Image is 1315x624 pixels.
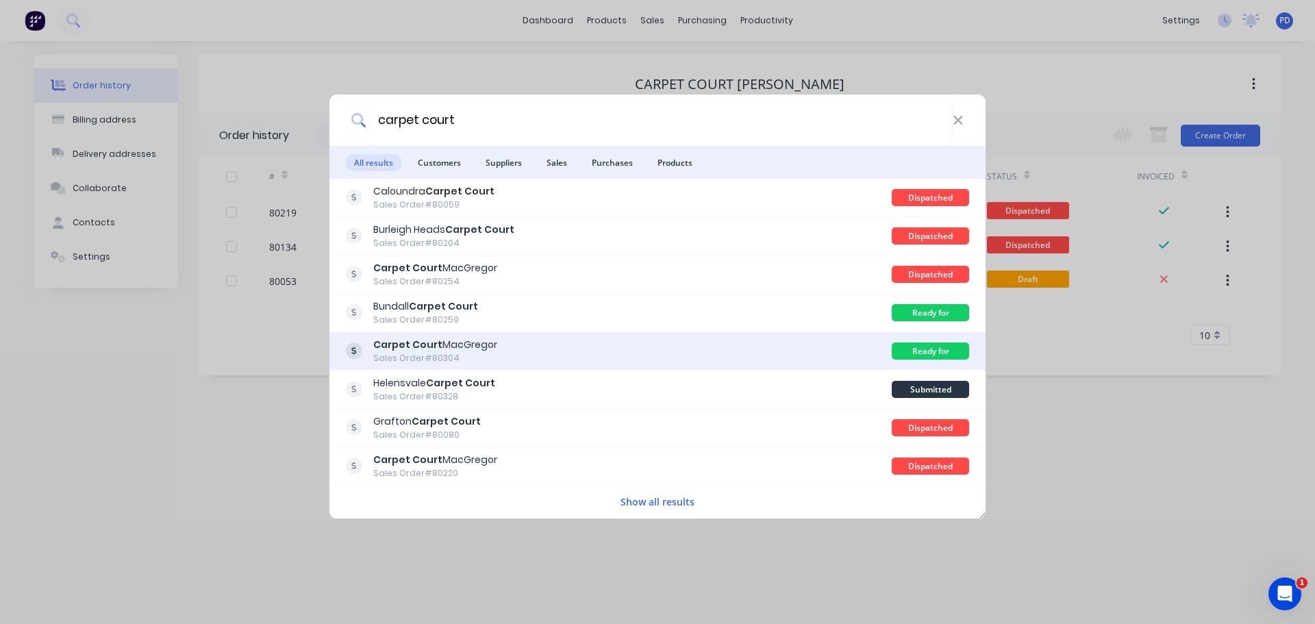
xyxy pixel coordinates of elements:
iframe: Intercom live chat [1268,577,1301,610]
b: Carpet Court [445,223,514,236]
div: Dispatched [892,189,969,206]
div: Bundall [373,299,478,314]
div: Sales Order #80059 [373,199,494,211]
div: Grafton [373,414,481,429]
span: Purchases [584,154,641,171]
div: Sales Order #80254 [373,275,497,288]
span: Suppliers [477,154,530,171]
div: Burleigh Heads [373,223,514,237]
div: Ready for Collection [892,304,969,321]
div: Dispatched [892,227,969,245]
b: Carpet Court [412,414,481,428]
b: Carpet Court [373,261,442,275]
div: Ready for Collection [892,342,969,360]
b: Carpet Court [373,453,442,466]
div: Submitted [892,381,969,398]
b: Carpet Court [409,299,478,313]
div: Caloundra [373,184,494,199]
span: Products [649,154,701,171]
span: Customers [410,154,469,171]
button: Show all results [616,494,699,510]
div: Sales Order #80220 [373,467,497,479]
div: MacGregor [373,261,497,275]
b: Carpet Court [425,184,494,198]
div: MacGregor [373,338,497,352]
div: Sales Order #80204 [373,237,514,249]
span: Sales [538,154,575,171]
div: MacGregor [373,453,497,467]
div: Sales Order #80328 [373,390,495,403]
div: Dispatched [892,419,969,436]
div: Sales Order #80304 [373,352,497,364]
div: Dispatched [892,458,969,475]
b: Carpet Court [426,376,495,390]
div: Sales Order #80259 [373,314,478,326]
div: Helensvale [373,376,495,390]
div: Sales Order #80080 [373,429,481,441]
b: Carpet Court [373,338,442,351]
input: Start typing a customer or supplier name to create a new order... [366,95,953,146]
span: 1 [1297,577,1307,588]
span: All results [346,154,401,171]
div: Dispatched [892,266,969,283]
